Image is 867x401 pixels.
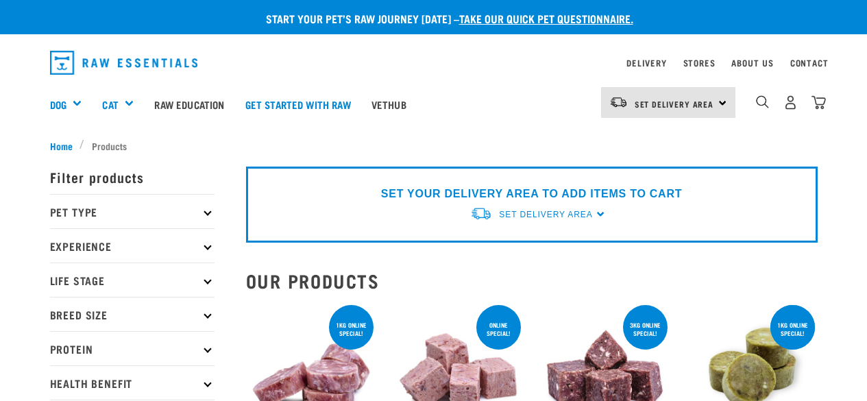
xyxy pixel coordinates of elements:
[102,97,118,112] a: Cat
[50,160,215,194] p: Filter products
[50,365,215,400] p: Health Benefit
[50,297,215,331] p: Breed Size
[626,60,666,65] a: Delivery
[790,60,829,65] a: Contact
[623,315,668,343] div: 3kg online special!
[246,270,818,291] h2: Our Products
[50,228,215,263] p: Experience
[470,206,492,221] img: van-moving.png
[459,15,633,21] a: take our quick pet questionnaire.
[756,95,769,108] img: home-icon-1@2x.png
[50,263,215,297] p: Life Stage
[50,138,818,153] nav: breadcrumbs
[39,45,829,80] nav: dropdown navigation
[50,138,80,153] a: Home
[783,95,798,110] img: user.png
[50,97,66,112] a: Dog
[635,101,714,106] span: Set Delivery Area
[50,194,215,228] p: Pet Type
[770,315,815,343] div: 1kg online special!
[683,60,716,65] a: Stores
[329,315,374,343] div: 1kg online special!
[476,315,521,343] div: ONLINE SPECIAL!
[811,95,826,110] img: home-icon@2x.png
[731,60,773,65] a: About Us
[499,210,592,219] span: Set Delivery Area
[50,51,198,75] img: Raw Essentials Logo
[50,138,73,153] span: Home
[235,77,361,132] a: Get started with Raw
[609,96,628,108] img: van-moving.png
[361,77,417,132] a: Vethub
[381,186,682,202] p: SET YOUR DELIVERY AREA TO ADD ITEMS TO CART
[144,77,234,132] a: Raw Education
[50,331,215,365] p: Protein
